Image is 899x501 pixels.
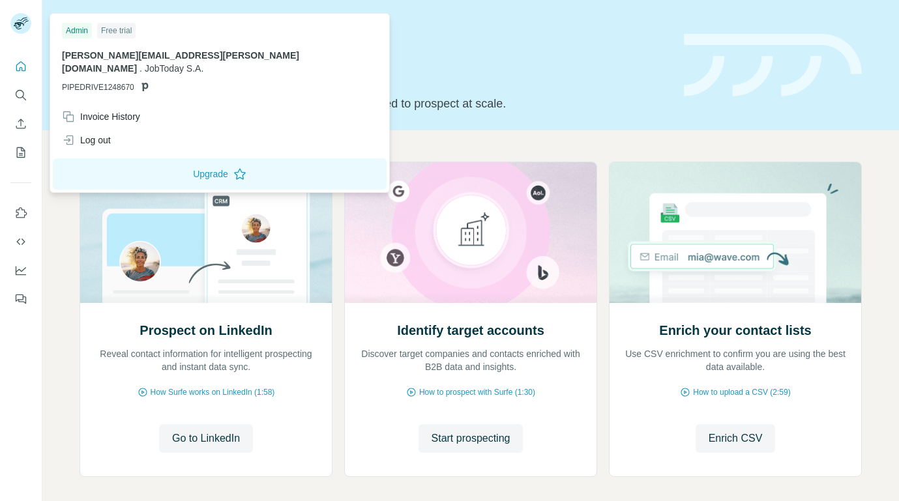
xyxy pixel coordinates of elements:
button: Upgrade [53,158,387,190]
button: Quick start [10,55,31,78]
div: Free trial [97,23,136,38]
img: Prospect on LinkedIn [80,162,332,303]
div: Invoice History [62,110,140,123]
button: Search [10,83,31,107]
span: Go to LinkedIn [172,431,240,446]
p: Discover target companies and contacts enriched with B2B data and insights. [358,347,583,373]
p: Reveal contact information for intelligent prospecting and instant data sync. [93,347,319,373]
button: Use Surfe API [10,230,31,253]
span: . [140,63,142,74]
button: Use Surfe on LinkedIn [10,201,31,225]
button: Dashboard [10,259,31,282]
span: PIPEDRIVE1248670 [62,81,134,93]
img: Enrich your contact lists [609,162,862,303]
h2: Identify target accounts [397,321,544,339]
button: Feedback [10,287,31,311]
button: Go to LinkedIn [159,424,253,453]
span: Enrich CSV [709,431,763,446]
h2: Enrich your contact lists [659,321,811,339]
span: JobToday S.A. [145,63,203,74]
p: Use CSV enrichment to confirm you are using the best data available. [623,347,848,373]
div: Log out [62,134,111,147]
button: Enrich CSV [10,112,31,136]
button: My lists [10,141,31,164]
span: Start prospecting [432,431,510,446]
span: How to upload a CSV (2:59) [693,386,790,398]
h2: Prospect on LinkedIn [140,321,272,339]
span: How Surfe works on LinkedIn (1:58) [151,386,275,398]
img: banner [684,34,862,97]
button: Start prospecting [419,424,523,453]
button: Enrich CSV [696,424,776,453]
img: Identify target accounts [344,162,597,303]
span: How to prospect with Surfe (1:30) [419,386,535,398]
div: Admin [62,23,92,38]
span: [PERSON_NAME][EMAIL_ADDRESS][PERSON_NAME][DOMAIN_NAME] [62,50,299,74]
